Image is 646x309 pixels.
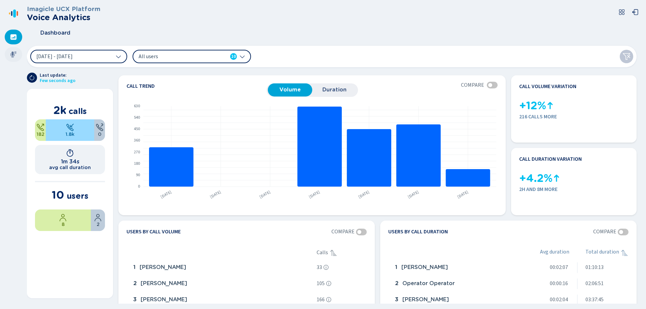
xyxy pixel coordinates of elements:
[69,106,87,116] span: calls
[519,100,546,112] span: +12%
[395,297,398,303] span: 3
[388,229,448,235] h4: Users by call duration
[585,297,604,303] span: 03:37:45
[585,249,629,257] div: Total duration
[140,264,186,270] span: [PERSON_NAME]
[317,264,322,270] span: 33
[392,261,523,274] div: Crystal Johnson
[317,280,325,286] span: 105
[59,214,67,222] svg: user-profile
[392,277,523,291] div: Operator Operator
[27,5,100,13] h3: Imagicle UCX Platform
[317,249,367,257] div: Calls
[326,281,331,286] svg: info-circle
[317,249,328,256] span: Calls
[98,131,101,137] span: 0
[10,51,17,58] svg: mic-fill
[316,87,353,93] span: Duration
[35,119,46,141] div: 9.05%
[141,297,187,303] span: [PERSON_NAME]
[53,104,66,117] span: 2k
[136,172,140,178] text: 90
[329,249,337,257] svg: sortAscending
[357,189,370,200] text: [DATE]
[231,53,236,60] span: 10
[240,54,245,59] svg: chevron-down
[131,293,314,307] div: James Barger
[134,115,140,120] text: 540
[40,30,70,36] span: Dashboard
[133,280,137,286] span: 2
[519,156,582,162] h4: Call duration variation
[91,209,105,231] div: 20%
[456,189,469,200] text: [DATE]
[209,189,222,200] text: [DATE]
[66,149,74,157] svg: timer
[326,297,331,302] svg: info-circle
[139,53,216,60] span: All users
[402,280,455,286] span: Operator Operator
[552,174,561,182] svg: kpi-up
[593,229,616,235] span: Compare
[546,102,554,110] svg: kpi-up
[40,78,75,83] span: Few seconds ago
[10,34,17,40] svg: dashboard-filled
[29,75,35,80] svg: arrow-clockwise
[620,249,629,257] svg: sortAscending
[407,189,420,200] text: [DATE]
[67,191,88,201] span: users
[585,264,604,270] span: 01:10:13
[66,123,74,131] svg: telephone-inbound
[134,103,140,109] text: 630
[620,50,633,63] button: Clear filters
[519,186,629,192] span: 2h and 8m more
[96,123,104,131] svg: unknown-call
[402,297,449,303] span: [PERSON_NAME]
[52,188,64,201] span: 10
[317,297,325,303] span: 166
[632,9,639,15] svg: box-arrow-left
[312,83,357,96] button: Duration
[134,161,140,166] text: 180
[461,82,484,88] span: Compare
[550,264,568,270] span: 00:02:07
[46,119,94,141] div: 90.95%
[133,297,137,303] span: 3
[585,249,619,257] span: Total duration
[401,264,448,270] span: [PERSON_NAME]
[127,83,266,89] h4: Call trend
[258,189,272,200] text: [DATE]
[36,123,44,131] svg: telephone-outbound
[27,13,100,22] h2: Voice Analytics
[159,189,173,200] text: [DATE]
[540,249,569,257] span: Avg duration
[40,73,75,78] span: Last update:
[49,165,91,170] h2: avg call duration
[133,264,136,270] span: 1
[550,280,568,286] span: 00:00:16
[395,264,397,270] span: 1
[519,83,576,89] h4: Call volume variation
[62,222,65,227] span: 8
[66,131,74,137] span: 1.8k
[331,229,355,235] span: Compare
[131,277,314,291] div: Kayla Holt
[395,280,398,286] span: 2
[36,54,73,59] span: [DATE] - [DATE]
[620,249,629,257] div: Sorted ascending, click to sort descending
[97,222,100,227] span: 2
[519,114,629,120] span: 216 calls more
[116,54,121,59] svg: chevron-down
[138,184,140,189] text: 0
[127,229,181,235] h4: Users by call volume
[585,280,604,286] span: 02:06:51
[134,149,140,155] text: 270
[134,126,140,132] text: 450
[5,30,22,44] div: Dashboard
[141,280,187,286] span: [PERSON_NAME]
[94,119,105,141] div: 0%
[94,214,102,222] svg: user-profile
[134,138,140,143] text: 360
[271,87,309,93] span: Volume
